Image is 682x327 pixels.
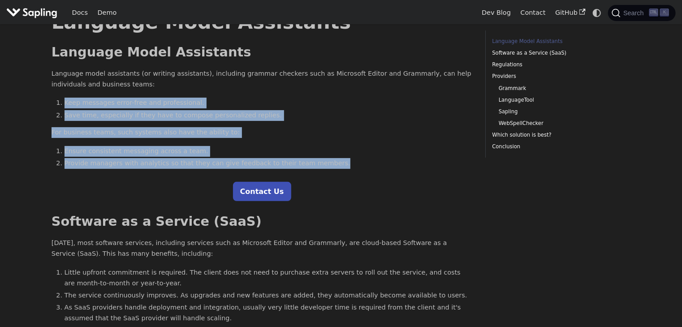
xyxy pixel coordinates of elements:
[660,9,669,17] kbd: K
[492,131,614,139] a: Which solution is best?
[52,238,473,259] p: [DATE], most software services, including services such as Microsoft Editor and Grammarly, are cl...
[6,6,60,19] a: Sapling.ai
[93,6,121,20] a: Demo
[52,127,473,138] p: For business teams, such systems also have the ability to:
[65,302,473,324] li: As SaaS providers handle deployment and integration, usually very little developer time is requir...
[6,6,57,19] img: Sapling.ai
[65,267,473,289] li: Little upfront commitment is required. The client does not need to purchase extra servers to roll...
[65,98,473,108] li: Keep messages error-free and professional.
[477,6,515,20] a: Dev Blog
[516,6,551,20] a: Contact
[52,214,473,230] h2: Software as a Service (SaaS)
[492,37,614,46] a: Language Model Assistants
[499,96,611,104] a: LanguageTool
[499,119,611,128] a: WebSpellChecker
[52,69,473,90] p: Language model assistants (or writing assistants), including grammar checkers such as Microsoft E...
[492,72,614,81] a: Providers
[52,44,473,60] h2: Language Model Assistants
[591,6,604,19] button: Switch between dark and light mode (currently system mode)
[492,142,614,151] a: Conclusion
[492,60,614,69] a: Regulations
[65,110,473,121] li: Save time, especially if they have to compose personalized replies.
[65,158,473,169] li: Provide managers with analytics so that they can give feedback to their team members.
[65,146,473,157] li: Ensure consistent messaging across a team.
[499,84,611,93] a: Grammark
[550,6,590,20] a: GitHub
[608,5,675,21] button: Search (Ctrl+K)
[621,9,649,17] span: Search
[65,290,473,301] li: The service continuously improves. As upgrades and new features are added, they automatically bec...
[233,182,291,201] a: Contact Us
[492,49,614,57] a: Software as a Service (SaaS)
[67,6,93,20] a: Docs
[499,108,611,116] a: Sapling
